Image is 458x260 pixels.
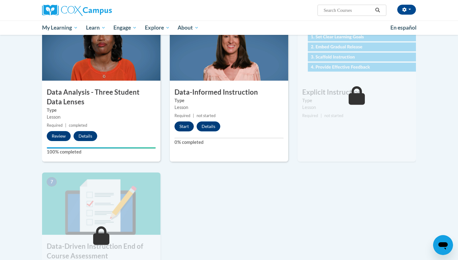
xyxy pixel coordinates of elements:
[174,104,284,111] div: Lesson
[197,113,216,118] span: not started
[178,24,199,31] span: About
[324,113,343,118] span: not started
[113,24,137,31] span: Engage
[302,97,411,104] label: Type
[323,7,373,14] input: Search Courses
[47,131,71,141] button: Review
[298,18,416,81] img: Course Image
[141,21,174,35] a: Explore
[298,87,416,97] h3: Explicit Instruction
[302,104,411,111] div: Lesson
[193,113,194,118] span: |
[145,24,170,31] span: Explore
[174,21,203,35] a: About
[47,177,57,187] span: 7
[33,21,425,35] div: Main menu
[321,113,322,118] span: |
[74,131,97,141] button: Details
[82,21,110,35] a: Learn
[386,21,421,34] a: En español
[42,24,78,31] span: My Learning
[47,123,63,128] span: Required
[42,173,160,235] img: Course Image
[47,149,156,155] label: 100% completed
[390,24,417,31] span: En español
[174,121,194,131] button: Start
[47,147,156,149] div: Your progress
[38,21,82,35] a: My Learning
[433,235,453,255] iframe: Button to launch messaging window
[69,123,87,128] span: completed
[47,114,156,121] div: Lesson
[174,97,284,104] label: Type
[170,18,288,81] img: Course Image
[42,18,160,81] img: Course Image
[42,87,160,107] h3: Data Analysis - Three Student Data Lenses
[42,5,160,16] a: Cox Campus
[65,123,66,128] span: |
[42,5,112,16] img: Cox Campus
[109,21,141,35] a: Engage
[302,113,318,118] span: Required
[174,113,190,118] span: Required
[86,24,106,31] span: Learn
[197,121,220,131] button: Details
[170,87,288,97] h3: Data-Informed Instruction
[373,7,382,14] button: Search
[397,5,416,15] button: Account Settings
[47,107,156,114] label: Type
[174,139,284,146] label: 0% completed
